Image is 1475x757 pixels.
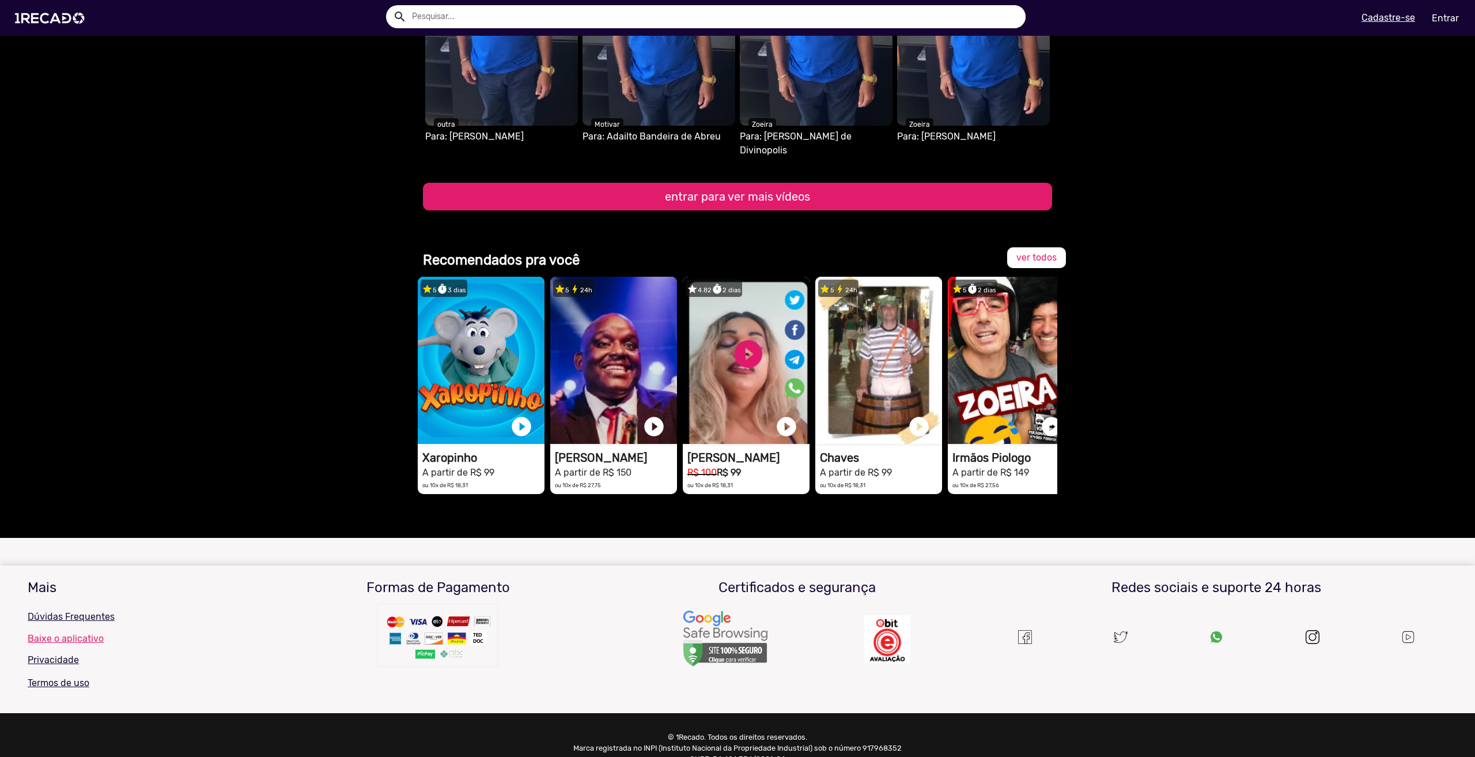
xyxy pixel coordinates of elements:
[1306,630,1319,644] img: instagram.svg
[1018,630,1032,644] img: Um recado,1Recado,1 recado,vídeo de famosos,site para pagar famosos,vídeos e lives exclusivas de ...
[423,183,1052,210] button: entrar para ver mais vídeos
[683,277,810,444] video: 1RECADO vídeos dedicados para fãs e empresas
[434,118,459,131] p: outra
[550,277,677,444] video: 1RECADO vídeos dedicados para fãs e empresas
[1040,415,1063,438] a: play_circle_filled
[1361,12,1415,23] u: Cadastre-se
[952,467,1029,478] small: A partir de R$ 149
[28,653,250,667] p: Privacidade
[1209,630,1223,644] img: Um recado,1Recado,1 recado,vídeo de famosos,site para pagar famosos,vídeos e lives exclusivas de ...
[687,467,717,478] small: R$ 100
[375,601,501,676] img: Um recado,1Recado,1 recado,vídeo de famosos,site para pagar famosos,vídeos e lives exclusivas de ...
[267,579,610,596] h3: Formas de Pagamento
[28,676,250,690] p: Termos de uso
[389,6,409,26] button: Example home icon
[28,579,250,596] h3: Mais
[555,467,631,478] small: A partir de R$ 150
[682,610,769,669] img: Um recado,1Recado,1 recado,vídeo de famosos,site para pagar famosos,vídeos e lives exclusivas de ...
[403,5,1026,28] input: Pesquisar...
[906,118,933,131] p: Zoeira
[555,451,677,465] h1: [PERSON_NAME]
[422,451,544,465] h1: Xaropinho
[687,482,733,488] small: ou 10x de R$ 18,31
[423,252,580,268] b: Recomendados pra você
[820,467,892,478] small: A partir de R$ 99
[907,415,931,438] a: play_circle_filled
[28,633,250,644] a: Baixe o aplicativo
[748,118,776,131] p: Zoeira
[393,10,407,24] mat-icon: Example home icon
[952,482,999,488] small: ou 10x de R$ 27,56
[591,118,623,131] p: Motivar
[717,467,741,478] b: R$ 99
[1424,8,1466,28] a: Entrar
[687,451,810,465] h1: [PERSON_NAME]
[422,467,494,478] small: A partir de R$ 99
[1016,252,1057,263] span: ver todos
[948,277,1075,444] video: 1RECADO vídeos dedicados para fãs e empresas
[775,415,798,438] a: play_circle_filled
[815,277,942,444] video: 1RECADO vídeos dedicados para fãs e empresas
[28,610,250,624] p: Dúvidas Frequentes
[510,415,533,438] a: play_circle_filled
[986,579,1447,596] h3: Redes sociais e suporte 24 horas
[952,451,1075,465] h1: Irmãos Piologo
[864,615,910,663] img: Um recado,1Recado,1 recado,vídeo de famosos,site para pagar famosos,vídeos e lives exclusivas de ...
[626,579,969,596] h3: Certificados e segurança
[1401,630,1416,645] img: Um recado,1Recado,1 recado,vídeo de famosos,site para pagar famosos,vídeos e lives exclusivas de ...
[1114,630,1128,644] img: twitter.svg
[422,482,468,488] small: ou 10x de R$ 18,31
[820,451,942,465] h1: Chaves
[418,277,544,444] video: 1RECADO vídeos dedicados para fãs e empresas
[555,482,601,488] small: ou 10x de R$ 27,75
[642,415,665,438] a: play_circle_filled
[820,482,865,488] small: ou 10x de R$ 18,31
